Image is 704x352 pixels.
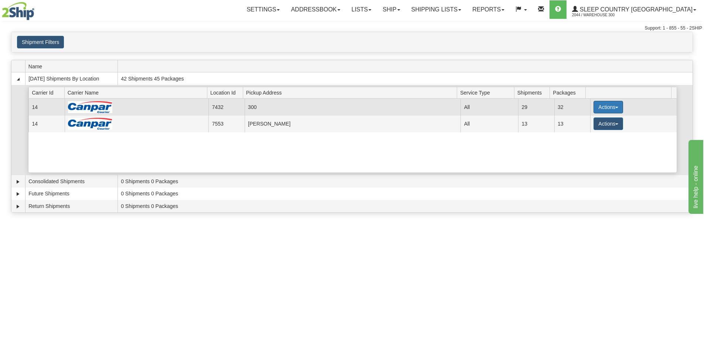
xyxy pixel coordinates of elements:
td: Return Shipments [25,200,118,212]
td: 42 Shipments 45 Packages [118,72,693,85]
td: 32 [554,99,590,115]
td: [DATE] Shipments By Location [25,72,118,85]
span: Sleep Country [GEOGRAPHIC_DATA] [578,6,693,13]
span: Shipments [517,87,550,98]
td: 0 Shipments 0 Packages [118,175,693,188]
td: 14 [28,99,64,115]
td: All [460,116,518,132]
td: 14 [28,116,64,132]
a: Sleep Country [GEOGRAPHIC_DATA] 2044 / Warehouse 300 [567,0,702,19]
a: Expand [14,190,22,198]
button: Actions [594,101,623,113]
a: Lists [346,0,377,19]
iframe: chat widget [687,138,703,213]
td: 7553 [208,116,244,132]
img: Canpar [68,101,112,113]
td: Consolidated Shipments [25,175,118,188]
td: 13 [518,116,554,132]
a: Collapse [14,75,22,83]
span: Pickup Address [246,87,457,98]
td: [PERSON_NAME] [245,116,461,132]
a: Shipping lists [406,0,467,19]
td: 0 Shipments 0 Packages [118,200,693,212]
button: Actions [594,117,623,130]
a: Reports [467,0,510,19]
div: Support: 1 - 855 - 55 - 2SHIP [2,25,702,31]
span: Name [28,61,118,72]
td: 300 [245,99,461,115]
span: Service Type [460,87,514,98]
a: Expand [14,178,22,185]
span: Packages [553,87,585,98]
img: Canpar [68,118,112,130]
button: Shipment Filters [17,36,64,48]
td: 13 [554,116,590,132]
a: Settings [241,0,285,19]
td: Future Shipments [25,188,118,200]
td: 29 [518,99,554,115]
td: 0 Shipments 0 Packages [118,188,693,200]
span: Location Id [210,87,243,98]
span: Carrier Id [32,87,64,98]
div: live help - online [6,4,68,13]
a: Ship [377,0,405,19]
a: Addressbook [285,0,346,19]
td: 7432 [208,99,244,115]
td: All [460,99,518,115]
span: 2044 / Warehouse 300 [572,11,628,19]
span: Carrier Name [68,87,207,98]
a: Expand [14,203,22,210]
img: logo2044.jpg [2,2,34,20]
